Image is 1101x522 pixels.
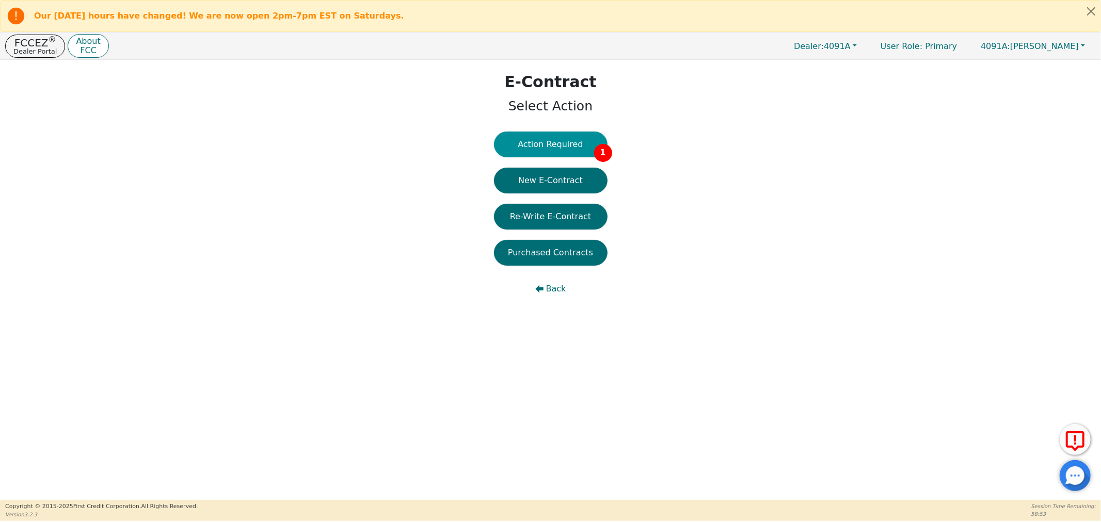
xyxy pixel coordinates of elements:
p: FCC [76,46,100,55]
span: [PERSON_NAME] [981,41,1079,51]
p: 58:53 [1031,510,1096,518]
p: Version 3.2.3 [5,511,198,518]
p: Primary [870,36,967,56]
span: Back [546,283,566,295]
button: Action Required1 [494,132,608,157]
p: Dealer Portal [13,48,57,55]
h1: E-Contract [504,73,596,91]
button: Purchased Contracts [494,240,608,266]
button: New E-Contract [494,168,608,193]
p: FCCEZ [13,38,57,48]
p: Session Time Remaining: [1031,502,1096,510]
span: All Rights Reserved. [141,503,198,510]
p: Copyright © 2015- 2025 First Credit Corporation. [5,502,198,511]
p: Select Action [504,96,596,116]
span: User Role : [881,41,922,51]
b: Our [DATE] hours have changed! We are now open 2pm-7pm EST on Saturdays. [34,11,404,21]
button: Close alert [1082,1,1100,22]
p: About [76,37,100,45]
a: User Role: Primary [870,36,967,56]
button: Dealer:4091A [783,38,868,54]
button: Back [494,276,608,302]
button: Report Error to FCC [1060,424,1091,455]
button: FCCEZ®Dealer Portal [5,35,65,58]
span: 4091A [794,41,851,51]
span: 4091A: [981,41,1010,51]
button: Re-Write E-Contract [494,204,608,230]
span: 1 [594,144,612,162]
sup: ® [49,35,56,44]
button: 4091A:[PERSON_NAME] [970,38,1096,54]
button: AboutFCC [68,34,108,58]
span: Dealer: [794,41,824,51]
